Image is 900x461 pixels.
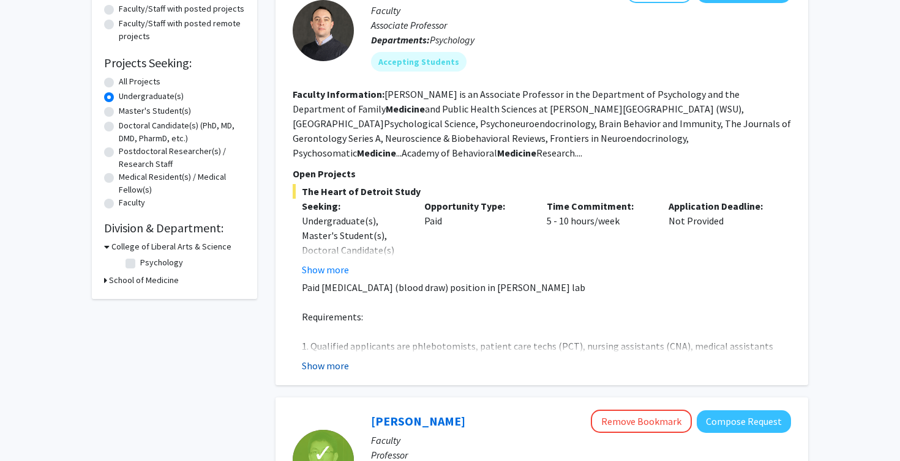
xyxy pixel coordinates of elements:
div: Not Provided [659,199,782,277]
label: Undergraduate(s) [119,90,184,103]
div: Paid [415,199,538,277]
span: 1. Qualified applicants are phlebotomists, patient care techs (PCT), nursing assistants (CNA), me... [302,340,773,367]
fg-read-more: [PERSON_NAME] is an Associate Professor in the Department of Psychology and the Department of Fam... [293,88,791,159]
p: Time Commitment: [547,199,651,213]
label: Master's Student(s) [119,105,191,117]
label: Postdoctoral Researcher(s) / Research Staff [119,145,245,171]
a: [PERSON_NAME] [371,413,465,429]
span: The Heart of Detroit Study [293,184,791,199]
h2: Division & Department: [104,221,245,235]
p: Opportunity Type: [424,199,528,213]
p: Faculty [371,433,791,448]
p: Seeking: [302,199,406,213]
p: Application Deadline: [669,199,773,213]
h3: College of Liberal Arts & Science [111,240,231,253]
button: Show more [302,358,349,373]
b: Medicine [357,147,396,159]
iframe: Chat [9,406,52,452]
span: Paid [MEDICAL_DATA] (blood draw) position in [PERSON_NAME] lab [302,281,585,293]
label: Psychology [140,256,183,269]
button: Remove Bookmark [591,410,692,433]
label: Doctoral Candidate(s) (PhD, MD, DMD, PharmD, etc.) [119,119,245,145]
p: Faculty [371,3,791,18]
p: Open Projects [293,166,791,181]
span: ✓ [313,447,334,459]
h3: School of Medicine [109,274,179,287]
label: Faculty [119,196,145,209]
label: All Projects [119,75,160,88]
div: 5 - 10 hours/week [538,199,660,277]
label: Medical Resident(s) / Medical Fellow(s) [119,171,245,196]
b: Departments: [371,34,430,46]
button: Compose Request to Kang Chen [697,410,791,433]
span: Requirements: [302,311,363,323]
b: Medicine [386,103,425,115]
mat-chip: Accepting Students [371,52,467,72]
label: Faculty/Staff with posted projects [119,2,244,15]
div: Undergraduate(s), Master's Student(s), Doctoral Candidate(s) (PhD, MD, DMD, PharmD, etc.) [302,213,406,287]
button: Show more [302,262,349,277]
b: Medicine [497,147,536,159]
b: Faculty Information: [293,88,384,100]
h2: Projects Seeking: [104,56,245,70]
p: Associate Professor [371,18,791,32]
label: Faculty/Staff with posted remote projects [119,17,245,43]
span: Psychology [430,34,474,46]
